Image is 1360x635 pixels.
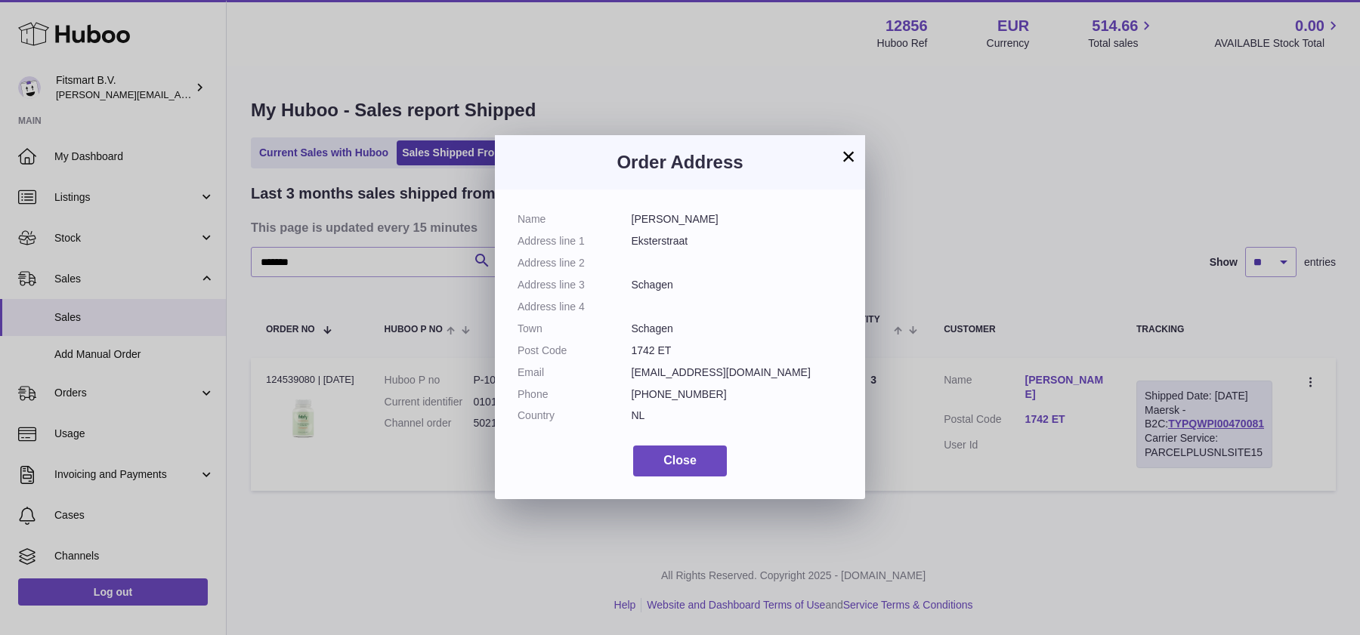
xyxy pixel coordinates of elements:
dd: NL [632,408,843,423]
dt: Country [518,408,632,423]
dt: Email [518,365,632,380]
dt: Name [518,212,632,227]
dd: [EMAIL_ADDRESS][DOMAIN_NAME] [632,365,843,380]
dd: Eksterstraat [632,234,843,248]
dt: Address line 2 [518,256,632,270]
dd: [PHONE_NUMBER] [632,387,843,402]
dt: Address line 3 [518,278,632,292]
button: × [839,147,858,165]
dt: Town [518,322,632,336]
dt: Address line 4 [518,300,632,314]
dd: Schagen [632,278,843,292]
dd: 1742 ET [632,344,843,358]
dt: Post Code [518,344,632,358]
dd: [PERSON_NAME] [632,212,843,227]
button: Close [633,445,727,476]
h3: Order Address [518,150,842,174]
span: Close [663,454,697,467]
dt: Address line 1 [518,234,632,248]
dt: Phone [518,387,632,402]
dd: Schagen [632,322,843,336]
